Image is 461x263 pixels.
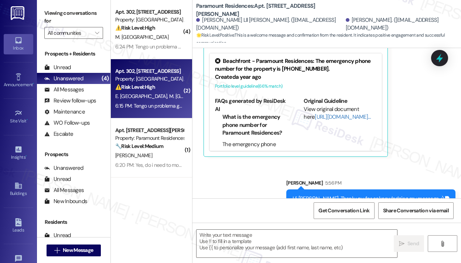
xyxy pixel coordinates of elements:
div: Unread [44,232,71,239]
label: Viewing conversations for [44,7,103,27]
b: FAQs generated by ResiDesk AI [215,97,286,112]
div: Unread [44,175,71,183]
div: [PERSON_NAME] Lll [PERSON_NAME]. ([EMAIL_ADDRESS][DOMAIN_NAME]) [196,16,344,32]
a: [URL][DOMAIN_NAME]… [315,113,370,121]
span: M. [GEOGRAPHIC_DATA] [115,34,168,40]
div: 6:24 PM: Tengo un problema grandísimo con el manager. El no se deja hablar no me da soluciones y ... [115,43,359,50]
a: Site Visit • [4,107,33,127]
div: [PERSON_NAME]. ([EMAIL_ADDRESS][DOMAIN_NAME]) [346,16,455,32]
span: Share Conversation via email [383,207,449,215]
div: Beachfront - Paramount Residences: The emergency phone number for the property is [PHONE_NUMBER]. [215,57,376,73]
span: New Message [63,246,93,254]
div: Property: Paramount Residences [115,134,184,142]
span: • [25,154,27,159]
div: All Messages [44,186,84,194]
div: Unanswered [44,164,83,172]
div: Maintenance [44,108,85,116]
strong: 🌟 Risk Level: Positive [196,32,234,38]
input: All communities [48,27,91,39]
div: All Messages [44,86,84,94]
i:  [95,30,99,36]
button: New Message [47,245,101,256]
li: What is the emergency phone number for Paramount Residences? [222,113,288,137]
b: Paramount Residences: Apt. [STREET_ADDRESS][PERSON_NAME] [196,2,344,18]
span: • [33,81,34,86]
strong: ⚠️ Risk Level: High [115,24,155,31]
div: Created a year ago [215,73,376,81]
img: ResiDesk Logo [11,6,26,20]
div: Property: [GEOGRAPHIC_DATA] Apartments [115,16,184,24]
li: The emergency phone number for Paramount Residences is [PHONE_NUMBER]. [222,141,288,172]
div: Prospects [37,151,110,158]
div: Prospects + Residents [37,50,110,58]
textarea: To enrich screen reader interactions, please activate Accessibility in Grammarly extension settings [197,230,397,257]
div: (4) [100,73,110,84]
span: E. [GEOGRAPHIC_DATA] [115,93,169,100]
a: Inbox [4,34,33,54]
div: WO Follow-ups [44,119,90,127]
div: Residents [37,218,110,226]
span: Send [407,240,419,247]
a: Leads [4,216,33,236]
button: Send [394,235,424,252]
div: View original document here [304,105,376,121]
div: 6:20 PM: Yes, do i need to move my car? May sound like a dumb question but I rather not assume. [115,162,325,168]
b: Original Guideline [304,97,347,105]
span: : This is a welcome message and confirmation from the resident. It indicates positive engagement ... [196,31,461,47]
div: 6:15 PM: Tengo un problema grandísimo con el manager. El no se deja hablar no me da soluciones y ... [115,102,358,109]
button: Get Conversation Link [314,202,374,219]
div: Apt. [STREET_ADDRESS][PERSON_NAME] [115,127,184,134]
button: Share Conversation via email [378,202,454,219]
div: [PERSON_NAME] [286,179,455,189]
i:  [399,241,404,247]
a: Buildings [4,179,33,199]
div: New Inbounds [44,198,87,205]
span: [PERSON_NAME] [115,152,152,159]
div: Apt. 302, [STREET_ADDRESS] [115,67,184,75]
i:  [440,241,445,247]
strong: 🔧 Risk Level: Medium [115,143,163,149]
div: Property: [GEOGRAPHIC_DATA] Apartments [115,75,184,83]
div: Unanswered [44,75,83,82]
a: Insights • [4,143,33,163]
span: M. [GEOGRAPHIC_DATA] [169,93,222,100]
div: Unread [44,64,71,71]
div: Apt. 302, [STREET_ADDRESS] [115,8,184,16]
span: Get Conversation Link [318,207,369,215]
strong: ⚠️ Risk Level: High [115,84,155,90]
div: Review follow-ups [44,97,96,105]
div: Portfolio level guideline ( 66 % match) [215,82,376,90]
i:  [54,247,60,253]
div: Hi [PERSON_NAME]. Thank you for acknowledging my message. :) [293,195,444,203]
div: Escalate [44,130,73,138]
span: • [27,117,28,122]
div: 5:56 PM [323,179,341,187]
